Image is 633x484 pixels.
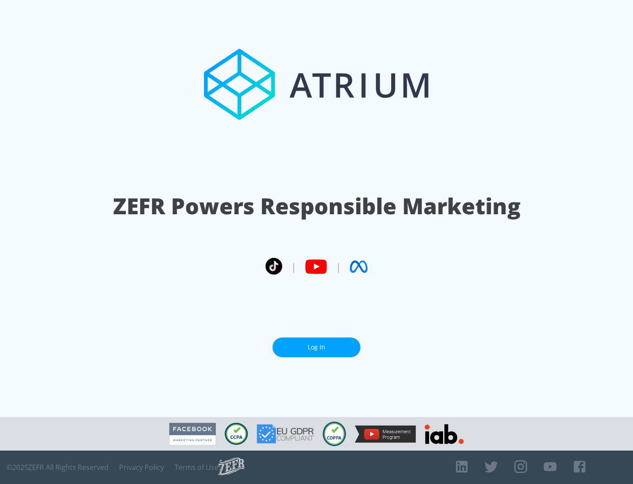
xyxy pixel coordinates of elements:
h1: ZEFR Powers Responsible Marketing [113,191,520,221]
img: COPPA Compliant [323,422,346,446]
a: Log In [273,337,360,357]
span: | [336,260,341,273]
img: YouTube Measurement Program [355,425,416,443]
img: IAB [425,424,464,444]
a: Terms of Use [175,463,218,472]
img: CCPA Compliant [225,423,248,445]
img: GDPR Compliant [257,424,314,444]
span: © 2025 ZEFR All Rights Reserved [7,463,109,472]
img: Facebook Marketing Partner [169,423,216,445]
a: Privacy Policy [119,463,164,472]
span: | [291,260,296,273]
